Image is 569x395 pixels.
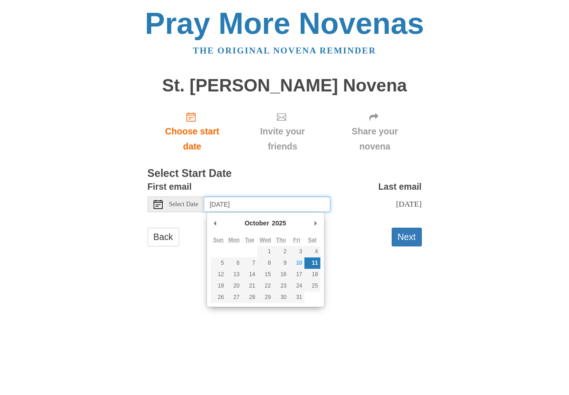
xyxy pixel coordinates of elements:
button: 16 [273,269,289,280]
span: Select Date [169,201,198,208]
div: Click "Next" to confirm your start date first. [237,104,328,159]
abbr: Saturday [308,237,317,243]
button: 11 [304,257,320,269]
button: 3 [289,246,304,257]
button: 9 [273,257,289,269]
button: 14 [242,269,257,280]
a: Pray More Novenas [145,6,424,40]
button: 24 [289,280,304,292]
label: Last email [378,179,422,194]
span: Invite your friends [246,124,319,154]
a: The original novena reminder [193,46,376,55]
button: 10 [289,257,304,269]
a: Back [148,228,179,246]
button: 21 [242,280,257,292]
h1: St. [PERSON_NAME] Novena [148,76,422,96]
abbr: Sunday [213,237,223,243]
button: 5 [211,257,226,269]
button: 4 [304,246,320,257]
div: October [243,216,271,230]
button: 30 [273,292,289,303]
label: First email [148,179,192,194]
button: 18 [304,269,320,280]
button: 19 [211,280,226,292]
button: 26 [211,292,226,303]
button: Next [392,228,422,246]
button: 22 [257,280,273,292]
button: 20 [226,280,242,292]
button: 13 [226,269,242,280]
button: 12 [211,269,226,280]
button: 31 [289,292,304,303]
span: [DATE] [396,199,421,208]
button: 15 [257,269,273,280]
button: Previous Month [211,216,220,230]
div: Click "Next" to confirm your start date first. [328,104,422,159]
button: 6 [226,257,242,269]
button: 28 [242,292,257,303]
abbr: Tuesday [245,237,254,243]
button: 23 [273,280,289,292]
input: Use the arrow keys to pick a date [204,197,330,212]
button: 29 [257,292,273,303]
abbr: Monday [229,237,240,243]
span: Share your novena [337,124,413,154]
button: Next Month [311,216,320,230]
button: 27 [226,292,242,303]
button: 25 [304,280,320,292]
button: 2 [273,246,289,257]
abbr: Wednesday [260,237,271,243]
button: 7 [242,257,257,269]
button: 8 [257,257,273,269]
abbr: Thursday [276,237,286,243]
a: Choose start date [148,104,237,159]
div: 2025 [271,216,287,230]
abbr: Friday [293,237,300,243]
button: 17 [289,269,304,280]
button: 1 [257,246,273,257]
span: Choose start date [157,124,228,154]
h3: Select Start Date [148,168,422,180]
